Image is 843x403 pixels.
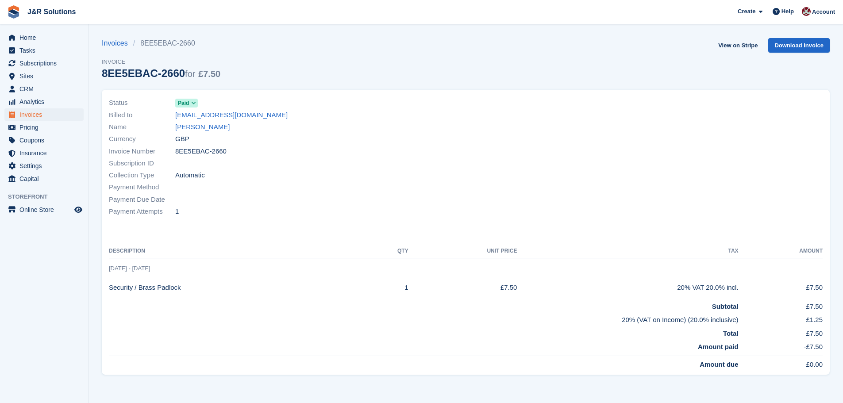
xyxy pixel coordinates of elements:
[4,203,84,216] a: menu
[4,160,84,172] a: menu
[175,134,189,144] span: GBP
[109,311,739,325] td: 20% (VAT on Income) (20.0% inclusive)
[19,44,73,57] span: Tasks
[19,147,73,159] span: Insurance
[4,96,84,108] a: menu
[812,8,835,16] span: Account
[8,192,88,201] span: Storefront
[109,278,369,298] td: Security / Brass Padlock
[739,278,823,298] td: £7.50
[723,330,739,337] strong: Total
[4,108,84,121] a: menu
[4,31,84,44] a: menu
[517,283,738,293] div: 20% VAT 20.0% incl.
[109,158,175,169] span: Subscription ID
[19,31,73,44] span: Home
[4,134,84,146] a: menu
[19,173,73,185] span: Capital
[109,182,175,192] span: Payment Method
[781,7,794,16] span: Help
[102,58,220,66] span: Invoice
[19,160,73,172] span: Settings
[700,361,739,368] strong: Amount due
[19,83,73,95] span: CRM
[802,7,811,16] img: Julie Morgan
[109,146,175,157] span: Invoice Number
[7,5,20,19] img: stora-icon-8386f47178a22dfd0bd8f6a31ec36ba5ce8667c1dd55bd0f319d3a0aa187defe.svg
[4,173,84,185] a: menu
[175,170,205,180] span: Automatic
[109,170,175,180] span: Collection Type
[109,244,369,258] th: Description
[178,99,189,107] span: Paid
[175,122,230,132] a: [PERSON_NAME]
[768,38,830,53] a: Download Invoice
[4,147,84,159] a: menu
[4,121,84,134] a: menu
[4,83,84,95] a: menu
[109,195,175,205] span: Payment Due Date
[109,134,175,144] span: Currency
[109,110,175,120] span: Billed to
[185,69,195,79] span: for
[102,67,220,79] div: 8EE5EBAC-2660
[109,207,175,217] span: Payment Attempts
[517,244,738,258] th: Tax
[698,343,739,350] strong: Amount paid
[109,98,175,108] span: Status
[198,69,220,79] span: £7.50
[102,38,133,49] a: Invoices
[109,122,175,132] span: Name
[4,70,84,82] a: menu
[109,265,150,272] span: [DATE] - [DATE]
[739,311,823,325] td: £1.25
[19,134,73,146] span: Coupons
[408,244,517,258] th: Unit Price
[738,7,755,16] span: Create
[715,38,761,53] a: View on Stripe
[19,96,73,108] span: Analytics
[19,121,73,134] span: Pricing
[175,98,198,108] a: Paid
[19,108,73,121] span: Invoices
[4,57,84,69] a: menu
[102,38,220,49] nav: breadcrumbs
[175,146,227,157] span: 8EE5EBAC-2660
[19,70,73,82] span: Sites
[73,204,84,215] a: Preview store
[369,244,408,258] th: QTY
[19,203,73,216] span: Online Store
[4,44,84,57] a: menu
[739,298,823,311] td: £7.50
[175,110,288,120] a: [EMAIL_ADDRESS][DOMAIN_NAME]
[175,207,179,217] span: 1
[739,325,823,339] td: £7.50
[24,4,79,19] a: J&R Solutions
[408,278,517,298] td: £7.50
[739,356,823,369] td: £0.00
[19,57,73,69] span: Subscriptions
[369,278,408,298] td: 1
[739,244,823,258] th: Amount
[739,338,823,356] td: -£7.50
[712,303,739,310] strong: Subtotal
